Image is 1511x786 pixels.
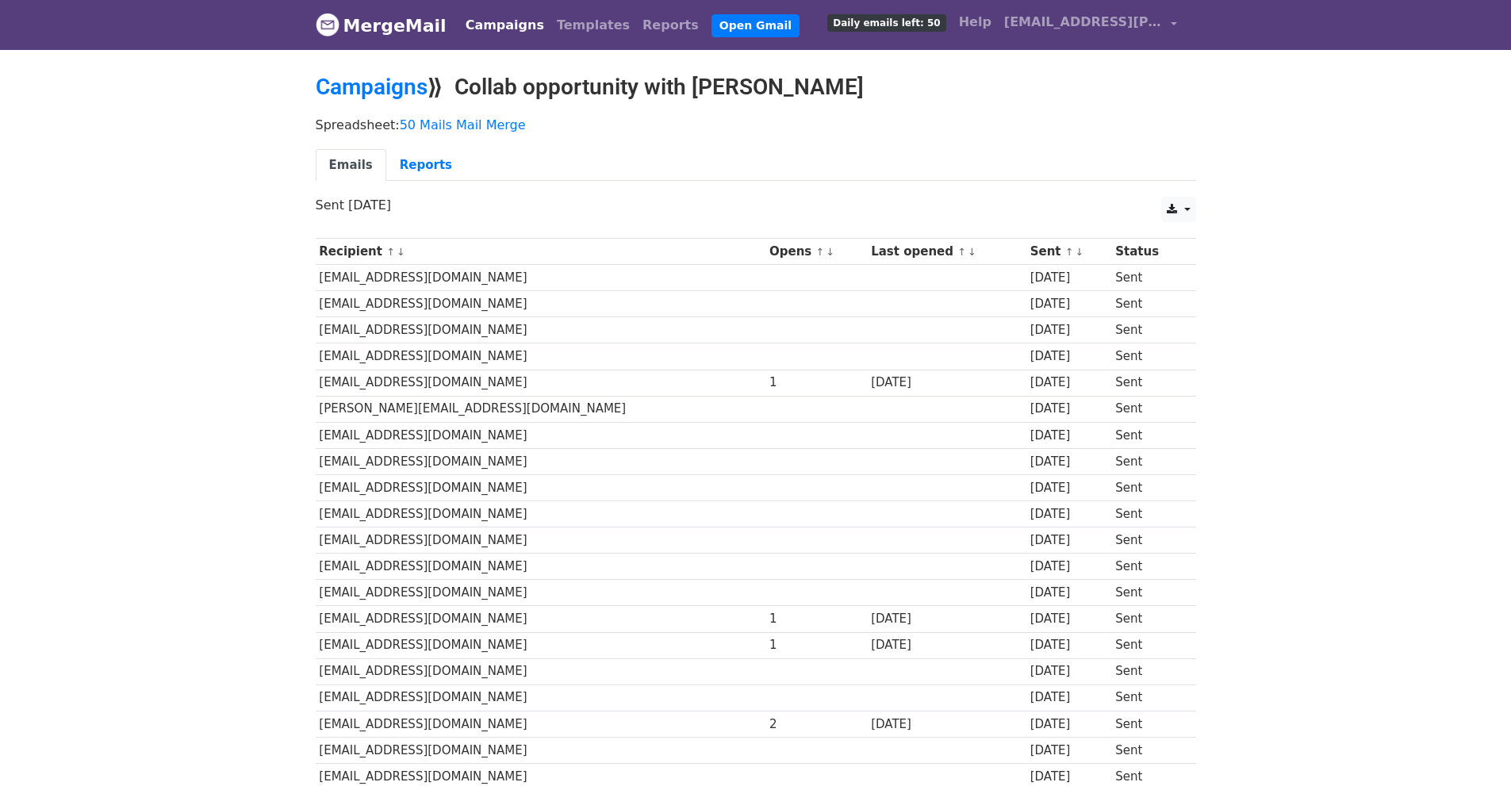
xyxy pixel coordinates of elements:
div: [DATE] [871,636,1022,654]
td: [EMAIL_ADDRESS][DOMAIN_NAME] [316,711,766,737]
div: 1 [769,610,864,628]
a: Campaigns [459,10,550,41]
div: [DATE] [1030,479,1108,497]
td: Sent [1111,265,1184,291]
td: [EMAIL_ADDRESS][DOMAIN_NAME] [316,580,766,606]
div: [DATE] [1030,347,1108,366]
td: Sent [1111,684,1184,711]
p: Sent [DATE] [316,197,1196,213]
td: Sent [1111,474,1184,500]
td: Sent [1111,527,1184,554]
td: Sent [1111,737,1184,763]
td: [EMAIL_ADDRESS][DOMAIN_NAME] [316,317,766,343]
div: 1 [769,636,864,654]
div: [DATE] [1030,688,1108,707]
div: [DATE] [1030,505,1108,523]
a: ↑ [815,246,824,258]
img: MergeMail logo [316,13,339,36]
td: [EMAIL_ADDRESS][DOMAIN_NAME] [316,291,766,317]
div: [DATE] [1030,453,1108,471]
td: Sent [1111,422,1184,448]
td: Sent [1111,343,1184,370]
a: ↑ [386,246,395,258]
a: Help [953,6,998,38]
div: [DATE] [1030,321,1108,339]
td: Sent [1111,632,1184,658]
td: [EMAIL_ADDRESS][DOMAIN_NAME] [316,474,766,500]
a: Open Gmail [711,14,800,37]
div: [DATE] [1030,715,1108,734]
td: Sent [1111,317,1184,343]
a: Daily emails left: 50 [821,6,952,38]
div: [DATE] [1030,558,1108,576]
div: 1 [769,374,864,392]
a: Reports [636,10,705,41]
a: ↑ [1065,246,1074,258]
a: Reports [386,149,466,182]
td: [EMAIL_ADDRESS][DOMAIN_NAME] [316,527,766,554]
div: [DATE] [1030,531,1108,550]
td: [PERSON_NAME][EMAIL_ADDRESS][DOMAIN_NAME] [316,396,766,422]
div: [DATE] [1030,636,1108,654]
td: [EMAIL_ADDRESS][DOMAIN_NAME] [316,737,766,763]
td: [EMAIL_ADDRESS][DOMAIN_NAME] [316,265,766,291]
div: [DATE] [1030,584,1108,602]
a: ↓ [397,246,405,258]
a: MergeMail [316,9,447,42]
th: Sent [1026,239,1112,265]
div: [DATE] [1030,427,1108,445]
td: [EMAIL_ADDRESS][DOMAIN_NAME] [316,501,766,527]
p: Spreadsheet: [316,117,1196,133]
td: [EMAIL_ADDRESS][DOMAIN_NAME] [316,370,766,396]
div: [DATE] [1030,768,1108,786]
td: [EMAIL_ADDRESS][DOMAIN_NAME] [316,606,766,632]
th: Opens [765,239,867,265]
a: ↓ [826,246,834,258]
span: Daily emails left: 50 [827,14,945,32]
div: [DATE] [1030,662,1108,681]
th: Recipient [316,239,766,265]
td: [EMAIL_ADDRESS][DOMAIN_NAME] [316,422,766,448]
a: [EMAIL_ADDRESS][PERSON_NAME][DOMAIN_NAME] [998,6,1183,44]
a: ↓ [968,246,976,258]
td: Sent [1111,370,1184,396]
div: [DATE] [1030,295,1108,313]
div: [DATE] [1030,400,1108,418]
div: [DATE] [871,374,1022,392]
div: [DATE] [1030,269,1108,287]
td: Sent [1111,554,1184,580]
div: [DATE] [871,715,1022,734]
td: Sent [1111,711,1184,737]
td: [EMAIL_ADDRESS][DOMAIN_NAME] [316,684,766,711]
div: [DATE] [871,610,1022,628]
a: Campaigns [316,74,428,100]
div: [DATE] [1030,610,1108,628]
td: [EMAIL_ADDRESS][DOMAIN_NAME] [316,658,766,684]
th: Last opened [867,239,1026,265]
div: 2 [769,715,864,734]
td: [EMAIL_ADDRESS][DOMAIN_NAME] [316,554,766,580]
div: [DATE] [1030,742,1108,760]
th: Status [1111,239,1184,265]
span: [EMAIL_ADDRESS][PERSON_NAME][DOMAIN_NAME] [1004,13,1163,32]
td: [EMAIL_ADDRESS][DOMAIN_NAME] [316,448,766,474]
td: Sent [1111,291,1184,317]
td: Sent [1111,448,1184,474]
td: Sent [1111,580,1184,606]
td: Sent [1111,658,1184,684]
h2: ⟫ Collab opportunity with [PERSON_NAME] [316,74,1196,101]
a: Emails [316,149,386,182]
a: 50 Mails Mail Merge [400,117,526,132]
td: [EMAIL_ADDRESS][DOMAIN_NAME] [316,343,766,370]
td: Sent [1111,501,1184,527]
a: ↑ [957,246,966,258]
div: [DATE] [1030,374,1108,392]
td: Sent [1111,606,1184,632]
a: ↓ [1076,246,1084,258]
a: Templates [550,10,636,41]
td: Sent [1111,396,1184,422]
td: [EMAIL_ADDRESS][DOMAIN_NAME] [316,632,766,658]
